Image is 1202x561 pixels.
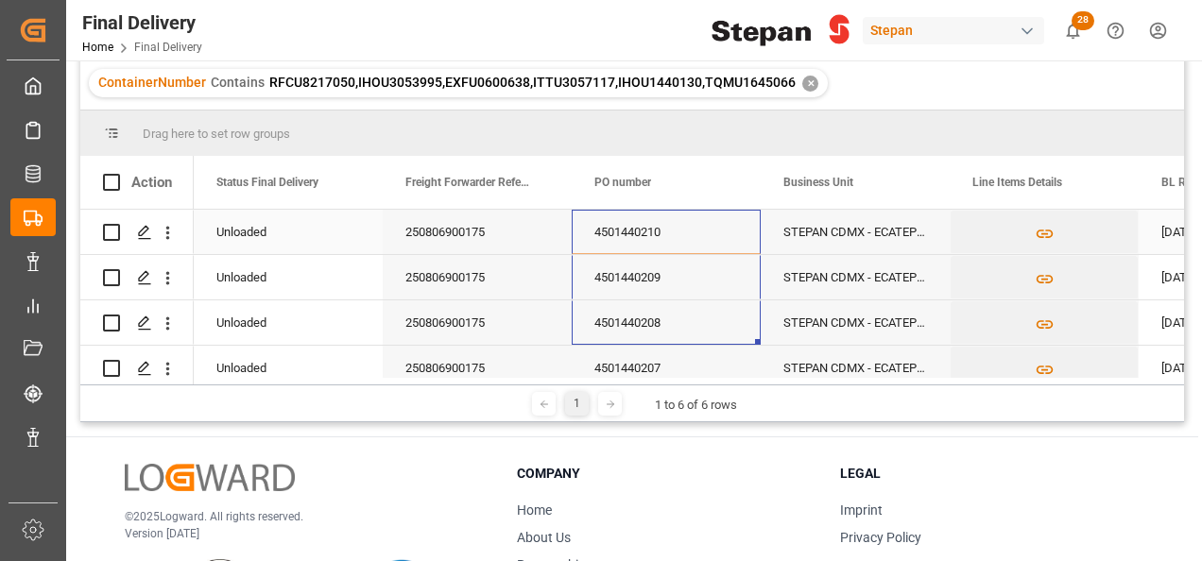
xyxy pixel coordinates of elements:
[712,14,850,47] img: Stepan_Company_logo.svg.png_1713531530.png
[1072,11,1094,30] span: 28
[972,176,1062,189] span: Line Items Details
[216,256,360,299] div: Unloaded
[1094,9,1137,52] button: Help Center
[125,508,470,525] p: © 2025 Logward. All rights reserved.
[863,17,1044,44] div: Stepan
[840,464,1140,484] h3: Legal
[517,530,571,545] a: About Us
[216,301,360,345] div: Unloaded
[80,255,194,300] div: Press SPACE to select this row.
[863,12,1052,48] button: Stepan
[80,210,194,255] div: Press SPACE to select this row.
[572,210,761,254] div: 4501440210
[761,255,950,299] div: STEPAN CDMX - ECATEPEC
[131,174,172,191] div: Action
[216,211,360,254] div: Unloaded
[572,255,761,299] div: 4501440209
[405,176,532,189] span: Freight Forwarder Reference
[82,8,202,37] div: Final Delivery
[383,210,572,254] div: 250806900175
[565,392,589,416] div: 1
[82,41,113,54] a: Home
[143,127,290,141] span: Drag here to set row groups
[802,76,818,92] div: ✕
[269,75,796,90] span: RFCU8217050,IHOU3053995,EXFU0600638,ITTU3057117,IHOU1440130,TQMU1645066
[383,255,572,299] div: 250806900175
[1052,9,1094,52] button: show 28 new notifications
[216,347,360,390] div: Unloaded
[80,346,194,391] div: Press SPACE to select this row.
[80,300,194,346] div: Press SPACE to select this row.
[517,502,552,518] a: Home
[840,502,883,518] a: Imprint
[383,346,572,390] div: 250806900175
[594,176,651,189] span: PO number
[383,300,572,345] div: 250806900175
[840,530,921,545] a: Privacy Policy
[572,346,761,390] div: 4501440207
[98,75,206,90] span: ContainerNumber
[572,300,761,345] div: 4501440208
[761,210,950,254] div: STEPAN CDMX - ECATEPEC
[216,176,318,189] span: Status Final Delivery
[761,300,950,345] div: STEPAN CDMX - ECATEPEC
[125,525,470,542] p: Version [DATE]
[125,464,295,491] img: Logward Logo
[517,464,816,484] h3: Company
[655,396,737,415] div: 1 to 6 of 6 rows
[761,346,950,390] div: STEPAN CDMX - ECATEPEC
[211,75,265,90] span: Contains
[783,176,853,189] span: Business Unit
